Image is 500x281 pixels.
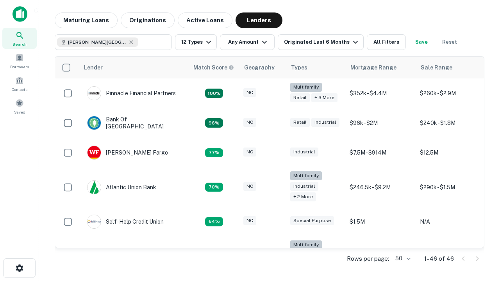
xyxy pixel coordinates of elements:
img: picture [87,87,101,100]
button: Save your search to get updates of matches that match your search criteria. [409,34,434,50]
div: Mortgage Range [350,63,396,72]
td: $290k - $1.5M [416,167,486,207]
th: Mortgage Range [346,57,416,78]
td: $96k - $2M [346,108,416,138]
div: NC [243,118,256,127]
div: Matching Properties: 11, hasApolloMatch: undefined [205,183,223,192]
img: capitalize-icon.png [12,6,27,22]
div: Pinnacle Financial Partners [87,86,176,100]
div: + 3 more [311,93,337,102]
button: 12 Types [175,34,217,50]
span: Borrowers [10,64,29,70]
a: Search [2,28,37,49]
span: [PERSON_NAME][GEOGRAPHIC_DATA], [GEOGRAPHIC_DATA] [68,39,127,46]
div: [PERSON_NAME] Fargo [87,146,168,160]
div: Matching Properties: 28, hasApolloMatch: undefined [205,89,223,98]
div: Matching Properties: 15, hasApolloMatch: undefined [205,118,223,128]
div: + 2 more [290,192,316,201]
div: Bank Of [GEOGRAPHIC_DATA] [87,116,181,130]
img: picture [87,116,101,130]
th: Geography [239,57,286,78]
div: Geography [244,63,275,72]
td: $265k - $1.1M [416,237,486,276]
iframe: Chat Widget [461,194,500,231]
td: $1.5M [346,207,416,237]
div: NC [243,182,256,191]
div: Industrial [311,118,339,127]
p: Rows per page: [347,254,389,263]
div: Capitalize uses an advanced AI algorithm to match your search with the best lender. The match sco... [193,63,234,72]
a: Borrowers [2,50,37,71]
img: picture [87,146,101,159]
span: Saved [14,109,25,115]
button: Originated Last 6 Months [278,34,364,50]
span: Search [12,41,27,47]
img: picture [87,215,101,228]
button: Lenders [236,12,282,28]
div: NC [243,148,256,157]
th: Types [286,57,346,78]
th: Lender [79,57,189,78]
div: NC [243,216,256,225]
div: Matching Properties: 12, hasApolloMatch: undefined [205,148,223,158]
div: Industrial [290,182,318,191]
td: $352k - $4.4M [346,78,416,108]
div: Matching Properties: 10, hasApolloMatch: undefined [205,217,223,226]
td: $7.5M - $914M [346,138,416,167]
div: Originated Last 6 Months [284,37,360,47]
td: $246.5k - $9.2M [346,167,416,207]
button: Originations [121,12,175,28]
td: $12.5M [416,138,486,167]
div: NC [243,88,256,97]
th: Capitalize uses an advanced AI algorithm to match your search with the best lender. The match sco... [189,57,239,78]
div: Lender [84,63,103,72]
h6: Match Score [193,63,232,72]
td: N/A [416,207,486,237]
div: Multifamily [290,83,322,92]
div: Multifamily [290,240,322,249]
button: Reset [437,34,462,50]
img: picture [87,181,101,194]
div: Sale Range [421,63,452,72]
div: Retail [290,118,310,127]
td: $240k - $1.8M [416,108,486,138]
p: 1–46 of 46 [424,254,454,263]
a: Contacts [2,73,37,94]
a: Saved [2,96,37,117]
span: Contacts [12,86,27,92]
div: Multifamily [290,171,322,180]
div: Industrial [290,148,318,157]
div: Types [291,63,307,72]
button: Maturing Loans [55,12,118,28]
td: $225.3k - $21M [346,237,416,276]
div: Atlantic Union Bank [87,180,156,194]
div: Self-help Credit Union [87,215,164,229]
div: 50 [392,253,412,264]
button: All Filters [367,34,406,50]
td: $260k - $2.9M [416,78,486,108]
div: Retail [290,93,310,102]
button: Any Amount [220,34,275,50]
button: Active Loans [178,12,232,28]
div: Special Purpose [290,216,334,225]
th: Sale Range [416,57,486,78]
